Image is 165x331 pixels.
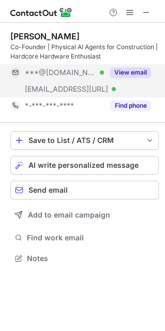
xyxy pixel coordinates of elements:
button: Send email [10,181,159,199]
img: ContactOut v5.3.10 [10,6,72,19]
span: Add to email campaign [28,211,110,219]
button: AI write personalized message [10,156,159,175]
div: Co-Founder | Physical AI Agents for Construction | Hardcore Hardware Enthusiast [10,42,159,61]
button: Add to email campaign [10,206,159,224]
button: Reveal Button [110,67,151,78]
span: [EMAIL_ADDRESS][URL] [25,84,108,94]
button: Find work email [10,231,159,245]
div: Save to List / ATS / CRM [28,136,141,145]
span: Find work email [27,233,155,242]
div: [PERSON_NAME] [10,31,80,41]
button: Reveal Button [110,100,151,111]
span: ***@[DOMAIN_NAME] [25,68,96,77]
span: AI write personalized message [28,161,139,169]
button: save-profile-one-click [10,131,159,150]
span: Notes [27,254,155,263]
span: Send email [28,186,68,194]
button: Notes [10,251,159,266]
